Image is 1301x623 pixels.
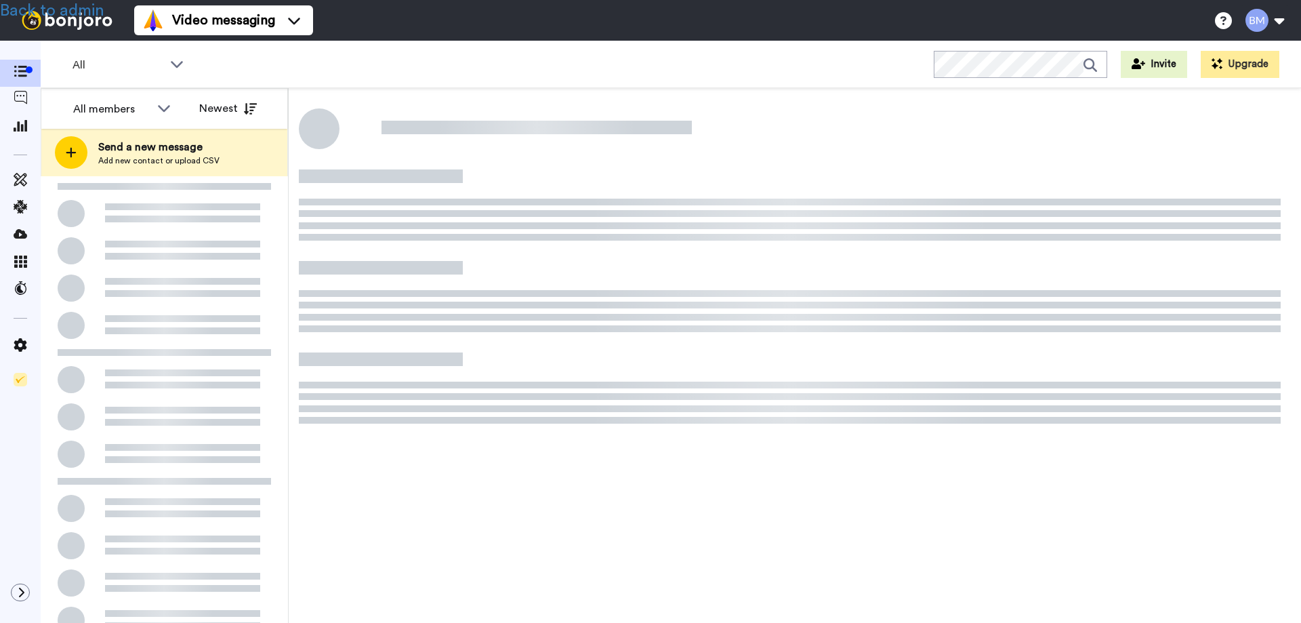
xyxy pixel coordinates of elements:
[73,57,163,73] span: All
[1201,51,1279,78] button: Upgrade
[172,11,275,30] span: Video messaging
[98,139,220,155] span: Send a new message
[189,95,267,122] button: Newest
[142,9,164,31] img: vm-color.svg
[1121,51,1187,78] button: Invite
[98,155,220,166] span: Add new contact or upload CSV
[14,373,27,386] img: Checklist.svg
[73,101,150,117] div: All members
